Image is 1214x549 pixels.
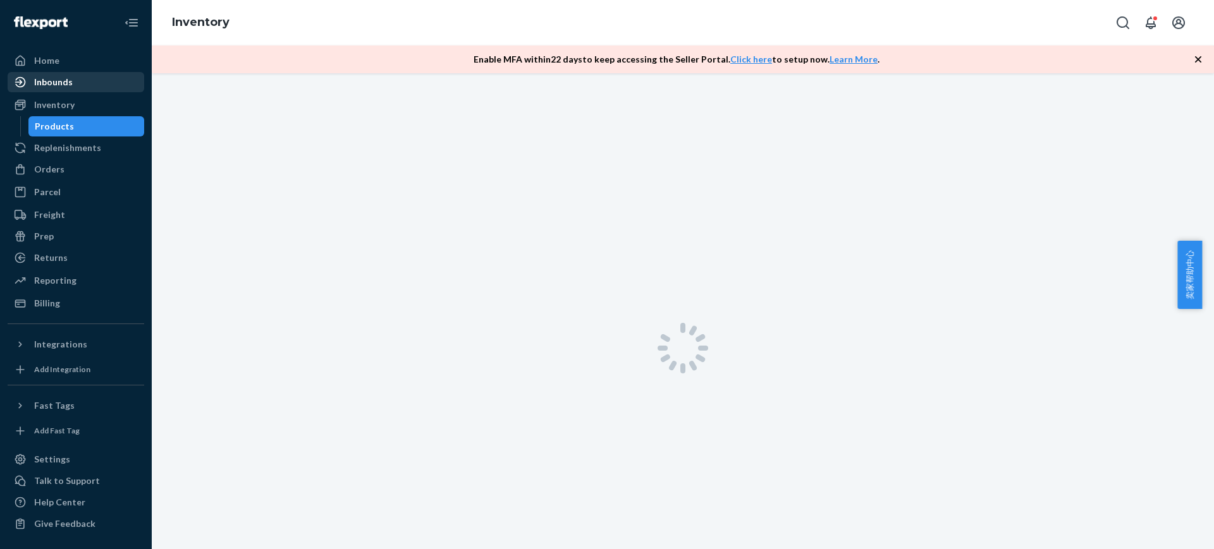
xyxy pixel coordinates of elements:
[8,138,144,158] a: Replenishments
[8,72,144,92] a: Inbounds
[8,421,144,441] a: Add Fast Tag
[34,76,73,88] div: Inbounds
[34,425,80,436] div: Add Fast Tag
[119,10,144,35] button: Close Navigation
[8,226,144,246] a: Prep
[34,186,61,198] div: Parcel
[830,54,878,64] a: Learn More
[8,334,144,354] button: Integrations
[14,16,68,29] img: Flexport logo
[34,230,54,243] div: Prep
[34,338,87,351] div: Integrations
[8,492,144,512] a: Help Center
[1138,10,1163,35] button: Open notifications
[172,15,230,29] a: Inventory
[34,453,70,466] div: Settings
[8,182,144,202] a: Parcel
[8,471,144,491] a: Talk to Support
[162,4,240,41] ol: breadcrumbs
[34,399,75,412] div: Fast Tags
[28,116,145,136] a: Products
[8,205,144,225] a: Freight
[34,54,59,67] div: Home
[8,395,144,416] button: Fast Tags
[34,517,95,530] div: Give Feedback
[34,163,64,176] div: Orders
[730,54,772,64] a: Click here
[474,53,880,66] p: Enable MFA within 22 days to keep accessing the Seller Portal. to setup now. .
[1166,10,1191,35] button: Open account menu
[8,449,144,469] a: Settings
[8,270,144,291] a: Reporting
[8,95,144,115] a: Inventory
[34,208,65,221] div: Freight
[1110,10,1136,35] button: Open Search Box
[34,474,100,487] div: Talk to Support
[34,251,68,264] div: Returns
[34,99,75,111] div: Inventory
[34,297,60,310] div: Billing
[34,274,77,287] div: Reporting
[8,514,144,534] button: Give Feedback
[8,248,144,268] a: Returns
[8,359,144,380] a: Add Integration
[8,293,144,313] a: Billing
[34,142,101,154] div: Replenishments
[34,364,90,375] div: Add Integration
[34,496,85,509] div: Help Center
[1177,241,1202,309] button: 卖家帮助中心
[8,51,144,71] a: Home
[8,159,144,179] a: Orders
[35,120,74,133] div: Products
